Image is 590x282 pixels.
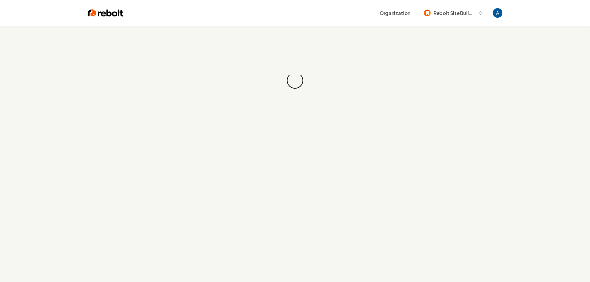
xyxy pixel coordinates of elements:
div: Loading [287,72,303,89]
img: Rebolt Logo [88,8,123,18]
button: Open user button [493,8,502,18]
img: Andrew Magana [493,8,502,18]
button: Organization [375,7,414,19]
span: Rebolt Site Builder [433,10,475,17]
img: Rebolt Site Builder [424,10,431,16]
